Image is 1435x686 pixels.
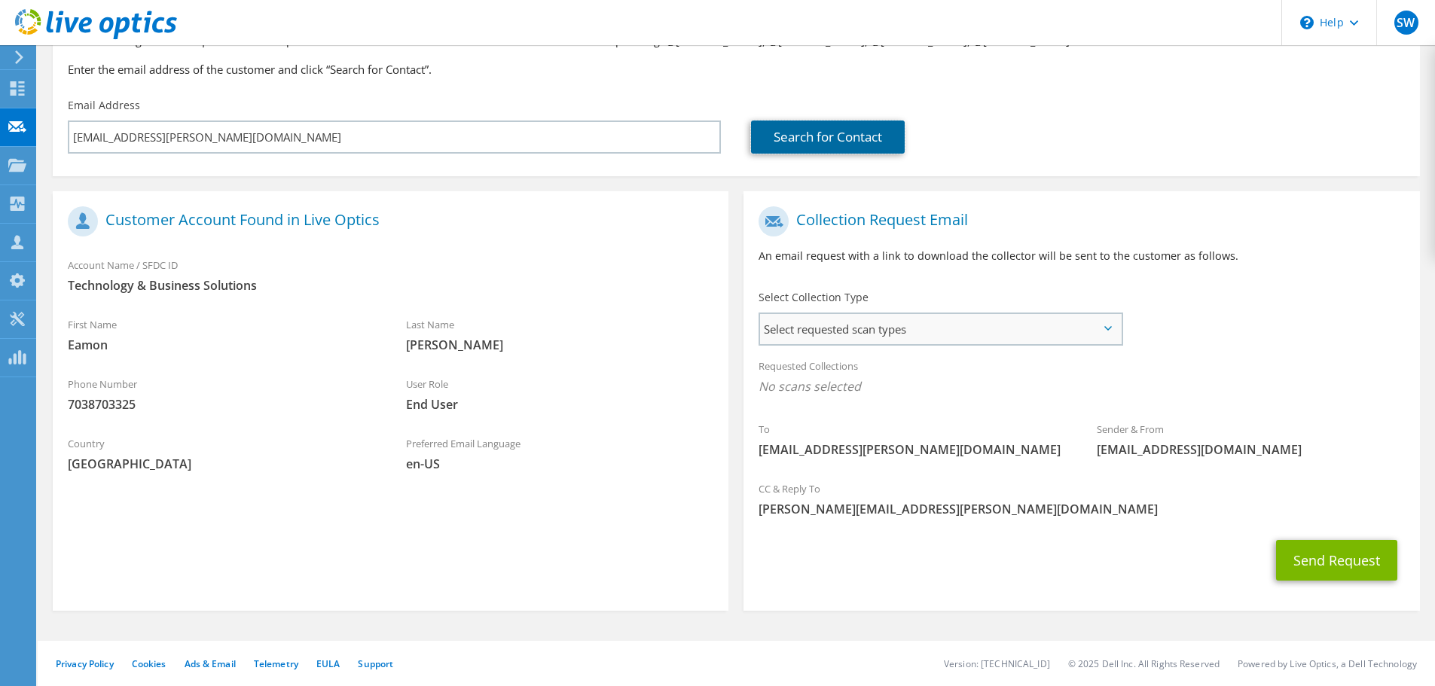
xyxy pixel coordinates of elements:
span: Technology & Business Solutions [68,277,713,294]
div: Preferred Email Language [391,428,729,480]
span: [GEOGRAPHIC_DATA] [68,456,376,472]
li: Version: [TECHNICAL_ID] [944,657,1050,670]
span: Eamon [68,337,376,353]
h1: Collection Request Email [759,206,1397,236]
a: Support [358,657,393,670]
h1: Customer Account Found in Live Optics [68,206,706,236]
span: SW [1394,11,1418,35]
a: Privacy Policy [56,657,114,670]
label: Email Address [68,98,140,113]
div: Sender & From [1082,413,1420,465]
span: [EMAIL_ADDRESS][PERSON_NAME][DOMAIN_NAME] [759,441,1067,458]
p: An email request with a link to download the collector will be sent to the customer as follows. [759,248,1404,264]
span: [EMAIL_ADDRESS][DOMAIN_NAME] [1097,441,1405,458]
div: First Name [53,309,391,361]
h3: Enter the email address of the customer and click “Search for Contact”. [68,61,1405,78]
div: Last Name [391,309,729,361]
a: Cookies [132,657,166,670]
div: User Role [391,368,729,420]
div: Country [53,428,391,480]
span: 7038703325 [68,396,376,413]
span: Select requested scan types [760,314,1121,344]
div: Account Name / SFDC ID [53,249,728,301]
div: To [743,413,1082,465]
div: Requested Collections [743,350,1419,406]
a: EULA [316,657,340,670]
span: [PERSON_NAME] [406,337,714,353]
a: Ads & Email [185,657,236,670]
a: Telemetry [254,657,298,670]
div: CC & Reply To [743,473,1419,525]
span: [PERSON_NAME][EMAIL_ADDRESS][PERSON_NAME][DOMAIN_NAME] [759,501,1404,517]
button: Send Request [1276,540,1397,581]
div: Phone Number [53,368,391,420]
span: en-US [406,456,714,472]
label: Select Collection Type [759,290,869,305]
span: No scans selected [759,378,1404,395]
a: Search for Contact [751,120,905,154]
li: Powered by Live Optics, a Dell Technology [1238,657,1417,670]
span: End User [406,396,714,413]
svg: \n [1300,16,1314,29]
li: © 2025 Dell Inc. All Rights Reserved [1068,657,1220,670]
